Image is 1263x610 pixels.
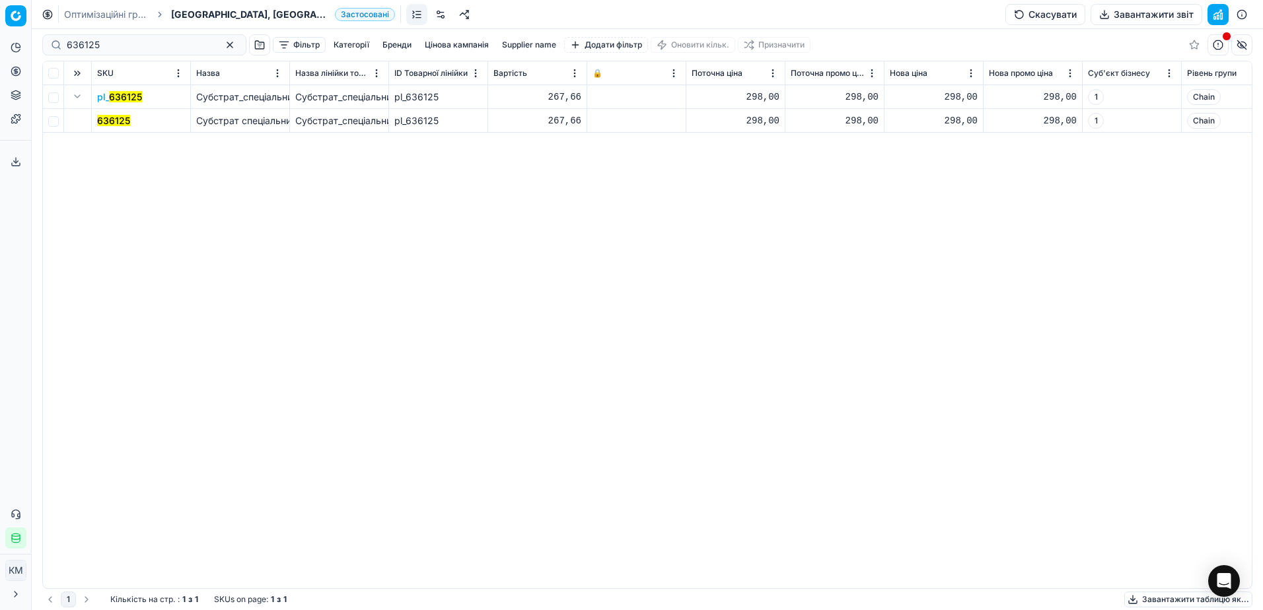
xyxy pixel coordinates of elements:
div: 298,00 [890,90,978,104]
button: Go to next page [79,592,94,607]
span: SKUs on page : [214,594,268,605]
div: 298,00 [692,114,779,127]
span: Вартість [493,68,527,79]
span: 1 [1088,89,1104,105]
button: Фільтр [273,37,326,53]
strong: 1 [271,594,274,605]
div: 298,00 [791,114,879,127]
span: Назва [196,68,220,79]
span: pl_ [97,90,142,104]
button: Оновити кільк. [651,37,735,53]
button: Завантажити звіт [1091,4,1202,25]
button: Призначити [738,37,811,53]
button: Категорії [328,37,375,53]
span: Суб'єкт бізнесу [1088,68,1150,79]
span: Рівень групи [1187,68,1237,79]
button: pl_636125 [97,90,142,104]
span: Субстрат спеціальний Seramis для орхідей 2.5 л (730062) [196,115,459,126]
span: Chain [1187,89,1221,105]
div: 298,00 [989,114,1077,127]
span: SKU [97,68,114,79]
span: Застосовані [335,8,395,21]
input: Пошук по SKU або назві [67,38,211,51]
span: Нова промо ціна [989,68,1053,79]
button: Supplier name [497,37,561,53]
span: Поточна ціна [692,68,742,79]
div: : [110,594,198,605]
div: 298,00 [890,114,978,127]
span: Субстрат_спеціальний_Seramis_для_орхідей_2.5_л_(730062) [196,91,469,102]
button: Go to previous page [42,592,58,607]
span: Кількість на стр. [110,594,175,605]
strong: з [277,594,281,605]
div: 267,66 [493,114,581,127]
nav: breadcrumb [64,8,395,21]
span: 🔒 [593,68,602,79]
button: Додати фільтр [564,37,648,53]
div: pl_636125 [394,114,482,127]
strong: 1 [195,594,198,605]
span: ID Товарної лінійки [394,68,468,79]
span: Назва лінійки товарів [295,68,370,79]
div: Субстрат_спеціальний_Seramis_для_орхідей_2.5_л_(730062) [295,114,383,127]
strong: 1 [182,594,186,605]
a: Оптимізаційні групи [64,8,149,21]
button: Скасувати [1005,4,1085,25]
mark: 636125 [97,115,130,126]
button: 1 [61,592,76,607]
button: Бренди [377,37,417,53]
span: 1 [1088,113,1104,129]
span: Нова ціна [890,68,927,79]
div: pl_636125 [394,90,482,104]
div: Open Intercom Messenger [1208,565,1240,597]
button: Expand all [69,65,85,81]
button: КM [5,560,26,581]
div: 267,66 [493,90,581,104]
span: [GEOGRAPHIC_DATA], [GEOGRAPHIC_DATA] і город [171,8,330,21]
button: Цінова кампанія [419,37,494,53]
button: Завантажити таблицю як... [1124,592,1252,607]
span: [GEOGRAPHIC_DATA], [GEOGRAPHIC_DATA] і городЗастосовані [171,8,395,21]
nav: pagination [42,592,94,607]
button: 636125 [97,114,130,127]
mark: 636125 [109,91,142,102]
button: Expand [69,88,85,104]
span: КM [6,560,26,580]
div: 298,00 [791,90,879,104]
div: 298,00 [989,90,1077,104]
span: Chain [1187,113,1221,129]
span: Поточна промо ціна [791,68,865,79]
div: Субстрат_спеціальний_Seramis_для_орхідей_2.5_л_(730062) [295,90,383,104]
strong: 1 [283,594,287,605]
strong: з [188,594,192,605]
div: 298,00 [692,90,779,104]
